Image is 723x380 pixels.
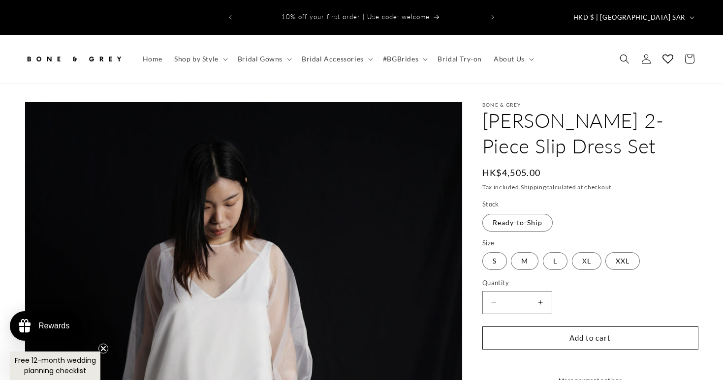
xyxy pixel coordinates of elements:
p: Bone & Grey [482,102,698,108]
span: HKD $ | [GEOGRAPHIC_DATA] SAR [573,13,685,23]
a: Bridal Try-on [432,49,488,69]
summary: About Us [488,49,538,69]
a: Shipping [521,183,546,191]
summary: Search [614,48,635,70]
a: Home [137,49,168,69]
label: L [543,252,567,270]
div: Free 12-month wedding planning checklistClose teaser [10,351,100,380]
button: Close teaser [98,344,108,353]
span: Free 12-month wedding planning checklist [15,355,96,376]
span: Bridal Gowns [238,55,283,63]
label: XXL [605,252,640,270]
h1: [PERSON_NAME] 2-Piece Slip Dress Set [482,108,698,159]
span: Bridal Accessories [302,55,364,63]
legend: Stock [482,200,500,209]
label: Ready-to-Ship [482,214,553,232]
button: Add to cart [482,326,698,350]
span: 10% off your first order | Use code: welcome [282,13,430,21]
label: XL [572,252,601,270]
label: M [511,252,538,270]
button: Previous announcement [220,8,241,27]
img: Bone and Grey Bridal [25,48,123,70]
span: Bridal Try-on [438,55,482,63]
summary: Shop by Style [168,49,232,69]
span: About Us [494,55,525,63]
summary: #BGBrides [377,49,432,69]
label: S [482,252,507,270]
button: Next announcement [482,8,503,27]
summary: Bridal Accessories [296,49,377,69]
a: Bone and Grey Bridal [21,45,127,74]
span: Shop by Style [174,55,219,63]
span: HK$4,505.00 [482,166,540,179]
legend: Size [482,238,496,248]
button: HKD $ | [GEOGRAPHIC_DATA] SAR [567,8,698,27]
label: Quantity [482,278,698,288]
summary: Bridal Gowns [232,49,296,69]
span: #BGBrides [383,55,418,63]
div: Rewards [38,322,69,330]
div: Tax included. calculated at checkout. [482,182,698,192]
span: Home [143,55,162,63]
